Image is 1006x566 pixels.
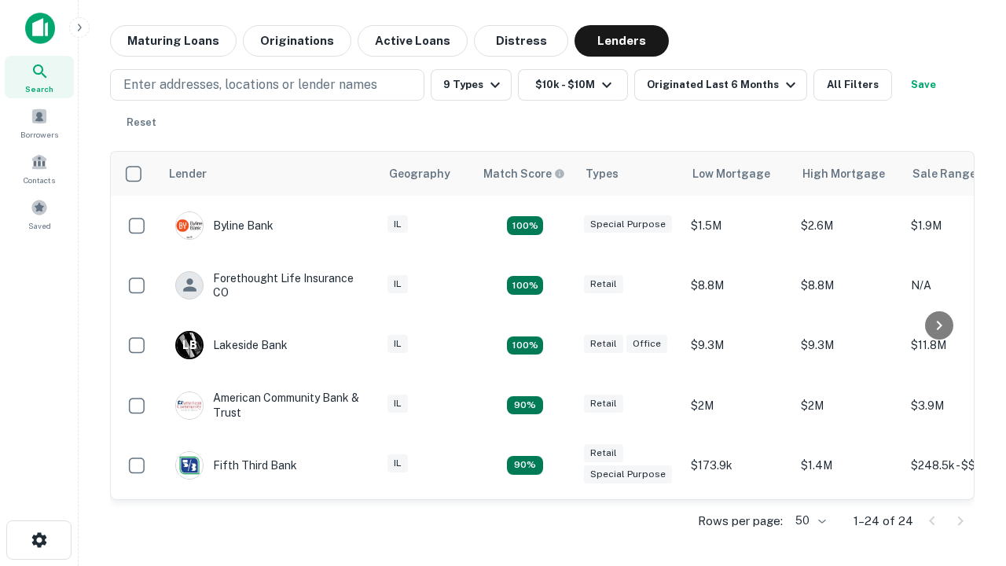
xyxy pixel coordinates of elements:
div: IL [387,215,408,233]
td: $2M [793,375,903,435]
td: $2.6M [793,196,903,255]
div: Lender [169,164,207,183]
iframe: Chat Widget [927,390,1006,465]
button: Save your search to get updates of matches that match your search criteria. [898,69,949,101]
div: Byline Bank [175,211,274,240]
td: $8.8M [683,255,793,315]
button: Originations [243,25,351,57]
div: Matching Properties: 2, hasApolloMatch: undefined [507,456,543,475]
button: Enter addresses, locations or lender names [110,69,424,101]
div: American Community Bank & Trust [175,391,364,419]
div: Fifth Third Bank [175,451,297,480]
div: Originated Last 6 Months [647,75,800,94]
div: Sale Range [912,164,976,183]
button: Distress [474,25,568,57]
td: $9.3M [683,315,793,375]
div: Matching Properties: 4, hasApolloMatch: undefined [507,276,543,295]
button: Reset [116,107,167,138]
th: Capitalize uses an advanced AI algorithm to match your search with the best lender. The match sco... [474,152,576,196]
div: Low Mortgage [692,164,770,183]
th: Low Mortgage [683,152,793,196]
a: Contacts [5,147,74,189]
div: Matching Properties: 3, hasApolloMatch: undefined [507,336,543,355]
p: Enter addresses, locations or lender names [123,75,377,94]
div: Matching Properties: 2, hasApolloMatch: undefined [507,396,543,415]
p: Rows per page: [698,512,783,531]
button: Maturing Loans [110,25,237,57]
span: Search [25,83,53,95]
div: IL [387,395,408,413]
td: $2M [683,375,793,435]
button: 9 Types [431,69,512,101]
span: Contacts [24,174,55,186]
th: Geography [380,152,474,196]
th: Types [576,152,683,196]
a: Saved [5,193,74,235]
div: Retail [584,335,623,353]
div: High Mortgage [802,164,885,183]
span: Saved [28,219,51,232]
th: Lender [160,152,380,196]
td: $268k [683,495,793,555]
td: $173.9k [683,436,793,495]
div: Capitalize uses an advanced AI algorithm to match your search with the best lender. The match sco... [483,165,565,182]
td: $268k [793,495,903,555]
button: All Filters [813,69,892,101]
td: $8.8M [793,255,903,315]
h6: Match Score [483,165,562,182]
div: 50 [789,509,828,532]
div: Retail [584,444,623,462]
div: Forethought Life Insurance CO [175,271,364,300]
th: High Mortgage [793,152,903,196]
p: 1–24 of 24 [854,512,913,531]
button: Active Loans [358,25,468,57]
img: picture [176,212,203,239]
div: Special Purpose [584,215,672,233]
span: Borrowers [20,128,58,141]
div: Office [626,335,667,353]
div: Special Purpose [584,465,672,483]
button: Originated Last 6 Months [634,69,807,101]
button: $10k - $10M [518,69,628,101]
div: Matching Properties: 3, hasApolloMatch: undefined [507,216,543,235]
div: IL [387,454,408,472]
button: Lenders [575,25,669,57]
div: IL [387,335,408,353]
div: Retail [584,275,623,293]
td: $1.5M [683,196,793,255]
div: Types [586,164,619,183]
div: Geography [389,164,450,183]
td: $9.3M [793,315,903,375]
p: L B [182,337,196,354]
td: $1.4M [793,436,903,495]
div: Retail [584,395,623,413]
img: picture [176,452,203,479]
a: Borrowers [5,101,74,144]
img: capitalize-icon.png [25,13,55,44]
img: picture [176,392,203,419]
div: IL [387,275,408,293]
a: Search [5,56,74,98]
div: Lakeside Bank [175,331,288,359]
